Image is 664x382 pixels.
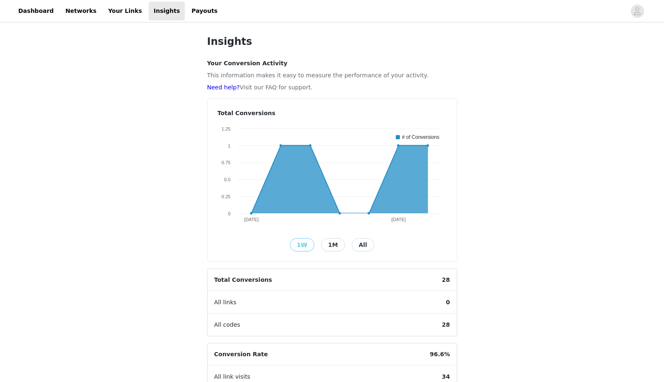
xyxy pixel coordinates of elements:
p: This information makes it easy to measure the performance of your activity. [207,71,457,80]
a: Insights [149,2,185,20]
h4: Total Conversions [218,109,447,118]
text: 1.25 [221,126,230,131]
span: Conversion Rate [208,343,274,365]
a: Need help? [207,84,240,91]
span: 0 [439,291,457,313]
span: 28 [435,314,456,336]
button: 1M [321,238,345,251]
text: 0 [228,211,230,216]
span: Total Conversions [208,269,279,291]
a: Your Links [103,2,147,20]
text: [DATE] [391,217,406,222]
a: Dashboard [13,2,59,20]
div: avatar [633,5,641,18]
text: 0.25 [221,194,230,199]
h4: Your Conversion Activity [207,59,457,68]
button: 1W [290,238,314,251]
text: 1 [228,143,230,148]
span: 28 [435,269,456,291]
text: 0.5 [224,177,230,182]
span: All links [208,291,243,313]
span: 96.6% [423,343,457,365]
a: Payouts [186,2,223,20]
span: All codes [208,314,247,336]
text: [DATE] [244,217,259,222]
p: Visit our FAQ for support. [207,83,457,92]
a: Networks [60,2,101,20]
text: 0.75 [221,160,230,165]
text: # of Conversions [402,134,439,140]
button: All [352,238,374,251]
h1: Insights [207,34,457,49]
